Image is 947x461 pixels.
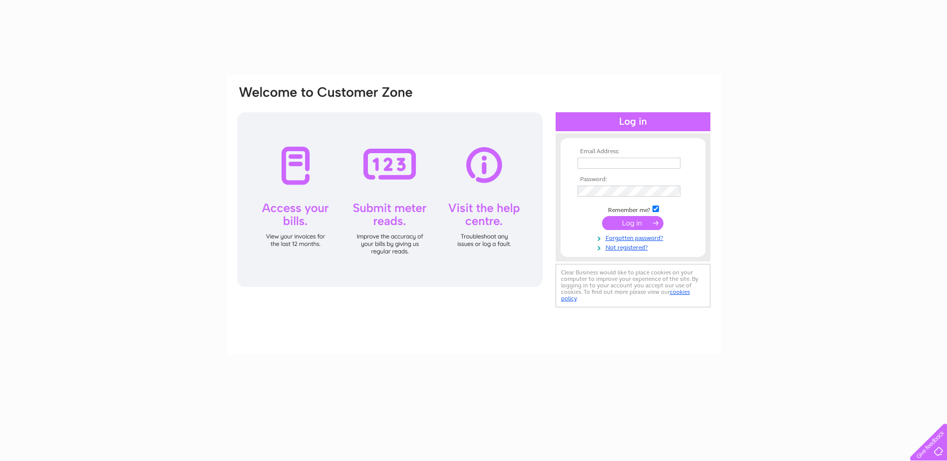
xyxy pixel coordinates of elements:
[575,176,691,183] th: Password:
[575,148,691,155] th: Email Address:
[578,242,691,251] a: Not registered?
[602,216,663,230] input: Submit
[556,264,710,307] div: Clear Business would like to place cookies on your computer to improve your experience of the sit...
[575,204,691,214] td: Remember me?
[578,232,691,242] a: Forgotten password?
[561,288,690,302] a: cookies policy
